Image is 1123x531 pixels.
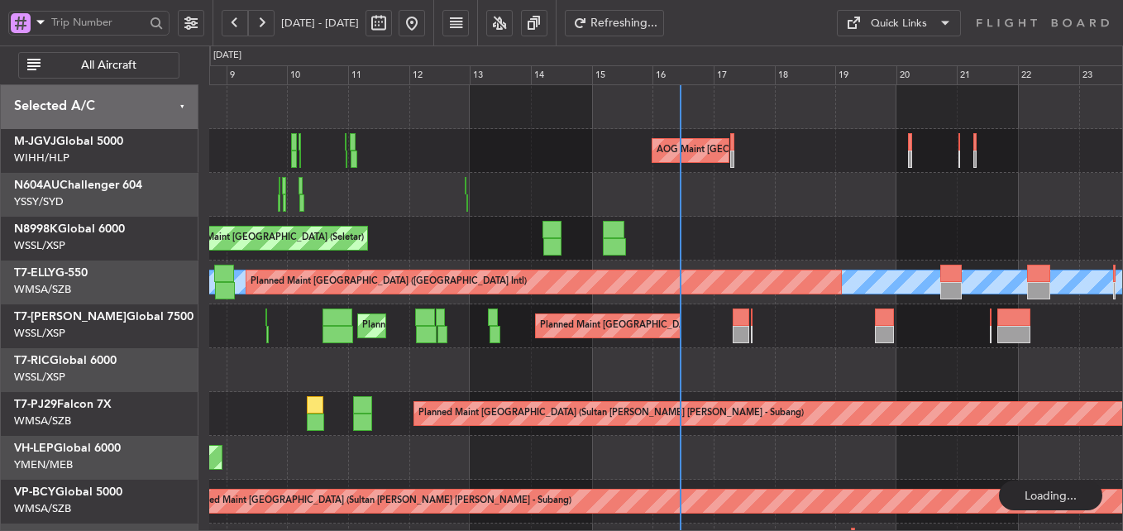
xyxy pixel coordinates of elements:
[18,52,179,79] button: All Aircraft
[999,481,1102,510] div: Loading...
[14,136,56,147] span: M-JGVJ
[51,10,145,35] input: Trip Number
[44,60,174,71] span: All Aircraft
[1018,65,1079,85] div: 22
[14,282,71,297] a: WMSA/SZB
[957,65,1018,85] div: 21
[14,355,50,366] span: T7-RIC
[287,65,348,85] div: 10
[14,486,55,498] span: VP-BCY
[14,136,123,147] a: M-JGVJGlobal 5000
[14,326,65,341] a: WSSL/XSP
[14,179,60,191] span: N604AU
[14,311,127,323] span: T7-[PERSON_NAME]
[281,16,359,31] span: [DATE] - [DATE]
[540,313,734,338] div: Planned Maint [GEOGRAPHIC_DATA] (Seletar)
[775,65,836,85] div: 18
[14,442,121,454] a: VH-LEPGlobal 6000
[170,226,364,251] div: Planned Maint [GEOGRAPHIC_DATA] (Seletar)
[14,223,58,235] span: N8998K
[896,65,958,85] div: 20
[213,49,241,63] div: [DATE]
[871,16,927,32] div: Quick Links
[835,65,896,85] div: 19
[14,486,122,498] a: VP-BCYGlobal 5000
[565,10,664,36] button: Refreshing...
[837,10,961,36] button: Quick Links
[362,313,525,338] div: Planned Maint Dubai (Al Maktoum Intl)
[14,414,71,428] a: WMSA/SZB
[14,238,65,253] a: WSSL/XSP
[14,399,112,410] a: T7-PJ29Falcon 7X
[470,65,531,85] div: 13
[592,65,653,85] div: 15
[14,355,117,366] a: T7-RICGlobal 6000
[14,399,57,410] span: T7-PJ29
[652,65,714,85] div: 16
[251,270,527,294] div: Planned Maint [GEOGRAPHIC_DATA] ([GEOGRAPHIC_DATA] Intl)
[14,151,69,165] a: WIHH/HLP
[14,442,54,454] span: VH-LEP
[590,17,658,29] span: Refreshing...
[409,65,471,85] div: 12
[14,311,194,323] a: T7-[PERSON_NAME]Global 7500
[14,194,64,209] a: YSSY/SYD
[348,65,409,85] div: 11
[14,223,125,235] a: N8998KGlobal 6000
[14,179,142,191] a: N604AUChallenger 604
[14,267,55,279] span: T7-ELLY
[657,138,850,163] div: AOG Maint [GEOGRAPHIC_DATA] (Halim Intl)
[14,370,65,385] a: WSSL/XSP
[531,65,592,85] div: 14
[174,489,571,514] div: Unplanned Maint [GEOGRAPHIC_DATA] (Sultan [PERSON_NAME] [PERSON_NAME] - Subang)
[14,457,73,472] a: YMEN/MEB
[227,65,288,85] div: 9
[14,267,88,279] a: T7-ELLYG-550
[418,401,804,426] div: Planned Maint [GEOGRAPHIC_DATA] (Sultan [PERSON_NAME] [PERSON_NAME] - Subang)
[14,501,71,516] a: WMSA/SZB
[714,65,775,85] div: 17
